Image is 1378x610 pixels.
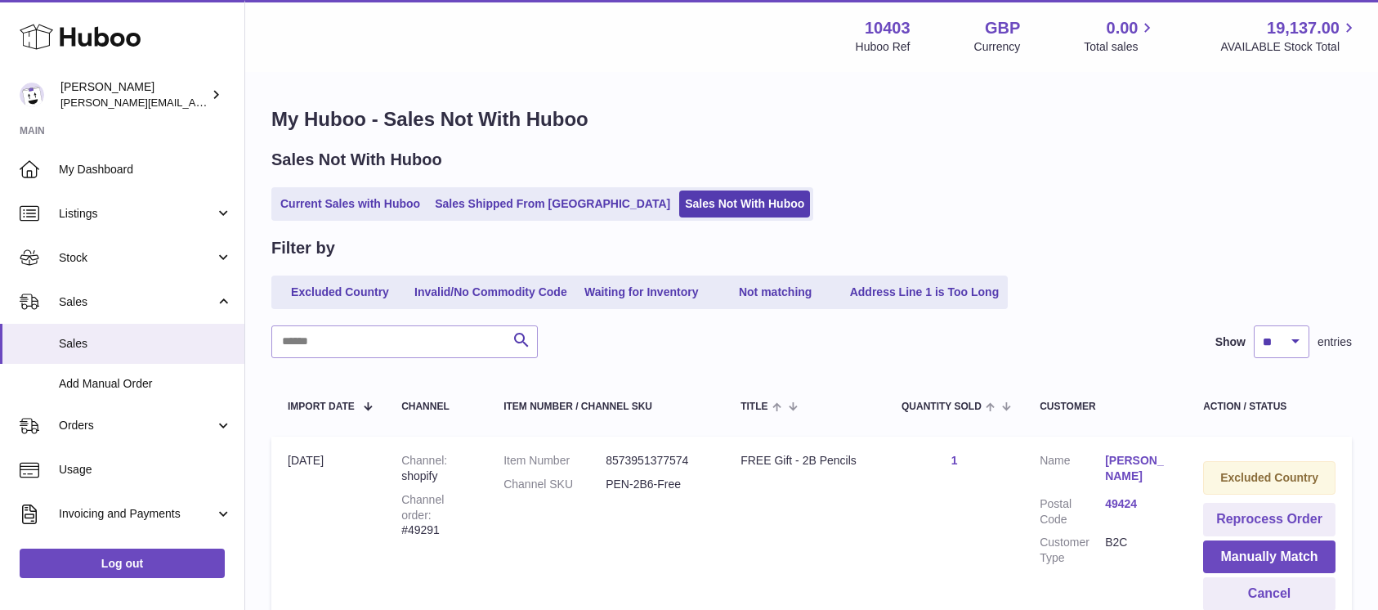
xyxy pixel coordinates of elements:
[503,401,708,412] div: Item Number / Channel SKU
[60,96,328,109] span: [PERSON_NAME][EMAIL_ADDRESS][DOMAIN_NAME]
[844,279,1005,306] a: Address Line 1 is Too Long
[606,477,708,492] dd: PEN-2B6-Free
[1203,503,1335,536] button: Reprocess Order
[59,162,232,177] span: My Dashboard
[271,237,335,259] h2: Filter by
[951,454,958,467] a: 1
[401,492,471,539] div: #49291
[59,418,215,433] span: Orders
[59,376,232,392] span: Add Manual Order
[740,401,767,412] span: Title
[59,206,215,222] span: Listings
[1105,453,1170,484] a: [PERSON_NAME]
[1040,535,1105,566] dt: Customer Type
[20,83,44,107] img: keval@makerscabinet.com
[1105,535,1170,566] dd: B2C
[865,17,910,39] strong: 10403
[401,454,447,467] strong: Channel
[271,106,1352,132] h1: My Huboo - Sales Not With Huboo
[1107,17,1139,39] span: 0.00
[271,149,442,171] h2: Sales Not With Huboo
[679,191,810,218] a: Sales Not With Huboo
[1203,401,1335,412] div: Action / Status
[1267,17,1340,39] span: 19,137.00
[59,506,215,522] span: Invoicing and Payments
[1220,17,1358,55] a: 19,137.00 AVAILABLE Stock Total
[401,401,471,412] div: Channel
[401,453,471,484] div: shopify
[985,17,1020,39] strong: GBP
[1084,17,1157,55] a: 0.00 Total sales
[1040,401,1170,412] div: Customer
[401,493,444,522] strong: Channel order
[59,250,215,266] span: Stock
[275,191,426,218] a: Current Sales with Huboo
[1084,39,1157,55] span: Total sales
[409,279,573,306] a: Invalid/No Commodity Code
[856,39,910,55] div: Huboo Ref
[1220,39,1358,55] span: AVAILABLE Stock Total
[59,294,215,310] span: Sales
[59,462,232,478] span: Usage
[902,401,982,412] span: Quantity Sold
[1040,453,1105,488] dt: Name
[275,279,405,306] a: Excluded Country
[1220,471,1318,484] strong: Excluded Country
[429,191,676,218] a: Sales Shipped From [GEOGRAPHIC_DATA]
[503,477,606,492] dt: Channel SKU
[974,39,1021,55] div: Currency
[1040,496,1105,527] dt: Postal Code
[60,79,208,110] div: [PERSON_NAME]
[1215,334,1246,350] label: Show
[576,279,707,306] a: Waiting for Inventory
[1105,496,1170,512] a: 49424
[740,453,869,469] div: FREE Gift - 2B Pencils
[20,549,225,578] a: Log out
[503,453,606,469] dt: Item Number
[1203,540,1335,574] button: Manually Match
[710,279,841,306] a: Not matching
[288,401,355,412] span: Import date
[1318,334,1352,350] span: entries
[606,453,708,469] dd: 8573951377574
[59,336,232,352] span: Sales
